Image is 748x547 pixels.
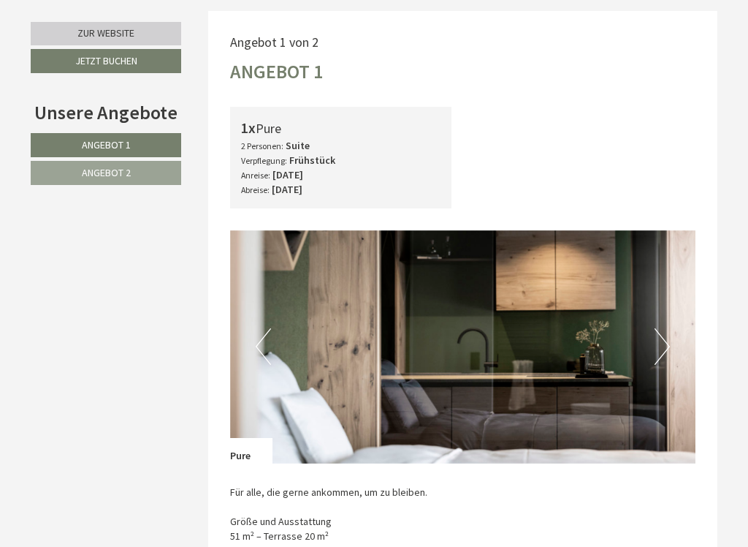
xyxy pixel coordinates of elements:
div: Unsere Angebote [31,99,181,126]
b: Suite [286,139,310,152]
small: Verpflegung: [241,155,287,166]
button: Next [654,328,670,365]
small: 2 Personen: [241,140,283,151]
span: Angebot 1 von 2 [230,34,318,50]
small: Anreise: [241,170,270,181]
b: [DATE] [272,183,302,196]
div: Pure [241,118,441,139]
small: Abreise: [241,184,270,195]
a: Zur Website [31,22,181,45]
span: Angebot 1 [82,138,131,151]
b: 1x [241,118,256,137]
b: Frühstück [289,154,335,167]
a: Jetzt buchen [31,49,181,73]
b: [DATE] [272,168,303,181]
img: image [230,230,696,464]
span: Angebot 2 [82,166,131,179]
div: Pure [230,438,272,464]
button: Previous [256,328,271,365]
div: Angebot 1 [230,58,323,85]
